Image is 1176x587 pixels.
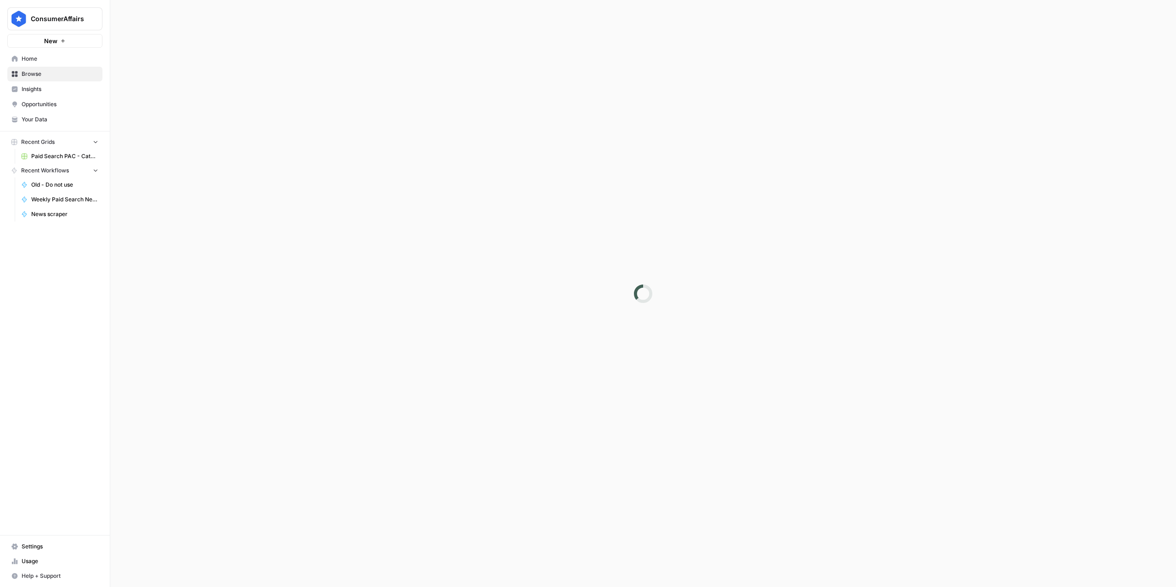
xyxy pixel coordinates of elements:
a: Paid Search PAC - Categories [17,149,102,164]
span: Your Data [22,115,98,124]
button: Recent Grids [7,135,102,149]
span: Old - Do not use [31,181,98,189]
a: Home [7,51,102,66]
span: Recent Grids [21,138,55,146]
a: Weekly Paid Search News [17,192,102,207]
span: Opportunities [22,100,98,108]
span: Usage [22,557,98,565]
button: Help + Support [7,569,102,583]
span: News scraper [31,210,98,218]
span: New [44,36,57,46]
a: Opportunities [7,97,102,112]
span: Browse [22,70,98,78]
span: Help + Support [22,572,98,580]
img: ConsumerAffairs Logo [11,11,27,27]
span: Insights [22,85,98,93]
a: Insights [7,82,102,97]
a: Old - Do not use [17,177,102,192]
a: Browse [7,67,102,81]
a: Settings [7,539,102,554]
a: News scraper [17,207,102,222]
span: Recent Workflows [21,166,69,175]
span: Settings [22,542,98,551]
span: ConsumerAffairs [31,14,86,23]
a: Your Data [7,112,102,127]
button: New [7,34,102,48]
span: Paid Search PAC - Categories [31,152,98,160]
a: Usage [7,554,102,569]
span: Weekly Paid Search News [31,195,98,204]
span: Home [22,55,98,63]
button: Recent Workflows [7,164,102,177]
button: Workspace: ConsumerAffairs [7,7,102,30]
